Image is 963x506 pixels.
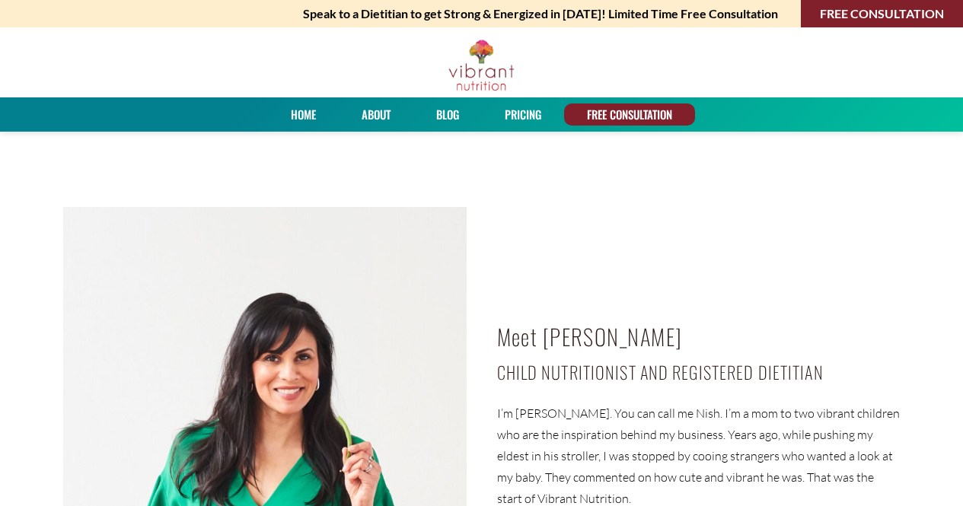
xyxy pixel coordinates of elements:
[448,39,515,92] img: Vibrant Nutrition
[499,103,547,126] a: PRICING
[497,357,901,387] h4: Child Nutritionist and Registered Dietitian
[582,103,678,126] a: FREE CONSULTATION
[497,317,901,357] h2: Meet [PERSON_NAME]
[285,103,321,126] a: Home
[356,103,396,126] a: About
[303,3,778,24] strong: Speak to a Dietitian to get Strong & Energized in [DATE]! Limited Time Free Consultation
[431,103,464,126] a: Blog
